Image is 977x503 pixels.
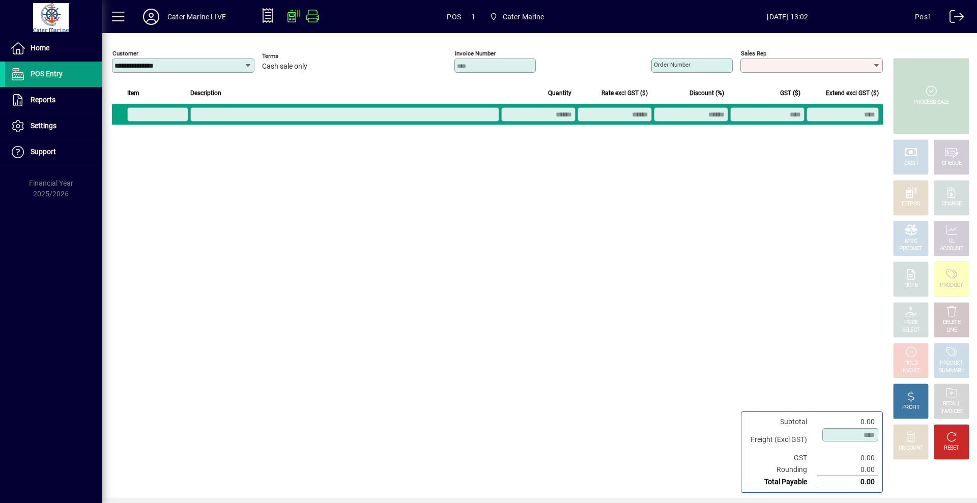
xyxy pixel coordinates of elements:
mat-label: Customer [112,50,138,57]
span: Home [31,44,49,52]
div: ACCOUNT [940,245,963,253]
span: 1 [471,9,475,25]
div: Cater Marine LIVE [167,9,226,25]
div: RECALL [943,400,961,408]
div: CASH [904,160,917,167]
span: POS Entry [31,70,63,78]
div: INVOICE [901,367,920,375]
div: Pos1 [915,9,932,25]
div: HOLD [904,360,917,367]
a: Home [5,36,102,61]
span: [DATE] 13:02 [660,9,915,25]
div: NOTE [904,282,917,289]
button: Profile [135,8,167,26]
td: Total Payable [745,476,817,488]
div: GL [949,238,955,245]
td: Freight (Excl GST) [745,428,817,452]
td: 0.00 [817,476,878,488]
mat-label: Order number [654,61,691,68]
div: EFTPOS [902,200,921,208]
div: SELECT [902,327,920,334]
td: 0.00 [817,464,878,476]
td: 0.00 [817,452,878,464]
a: Settings [5,113,102,139]
span: Rate excl GST ($) [601,87,648,99]
div: DELETE [943,319,960,327]
mat-label: Invoice number [455,50,496,57]
div: LINE [946,327,957,334]
span: Cater Marine [485,8,549,26]
div: MISC [905,238,917,245]
span: POS [447,9,461,25]
span: Reports [31,96,55,104]
span: Cash sale only [262,63,307,71]
div: DISCOUNT [899,445,923,452]
span: Settings [31,122,56,130]
a: Logout [942,2,964,35]
td: 0.00 [817,416,878,428]
span: Discount (%) [689,87,724,99]
span: Extend excl GST ($) [826,87,879,99]
div: CHEQUE [942,160,961,167]
span: Support [31,147,56,156]
div: RESET [944,445,959,452]
td: Subtotal [745,416,817,428]
a: Reports [5,87,102,113]
div: PROFIT [902,404,919,411]
mat-label: Sales rep [741,50,766,57]
span: Description [190,87,221,99]
span: Item [127,87,139,99]
div: PRODUCT [940,282,963,289]
div: SUMMARY [939,367,964,375]
div: PROCESS SALE [913,99,949,106]
a: Support [5,139,102,165]
td: Rounding [745,464,817,476]
div: INVOICES [940,408,962,416]
span: Terms [262,53,323,60]
span: GST ($) [780,87,800,99]
div: PRODUCT [899,245,922,253]
td: GST [745,452,817,464]
div: PRICE [904,319,918,327]
span: Quantity [548,87,571,99]
div: CHARGE [942,200,962,208]
div: PRODUCT [940,360,963,367]
span: Cater Marine [503,9,544,25]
